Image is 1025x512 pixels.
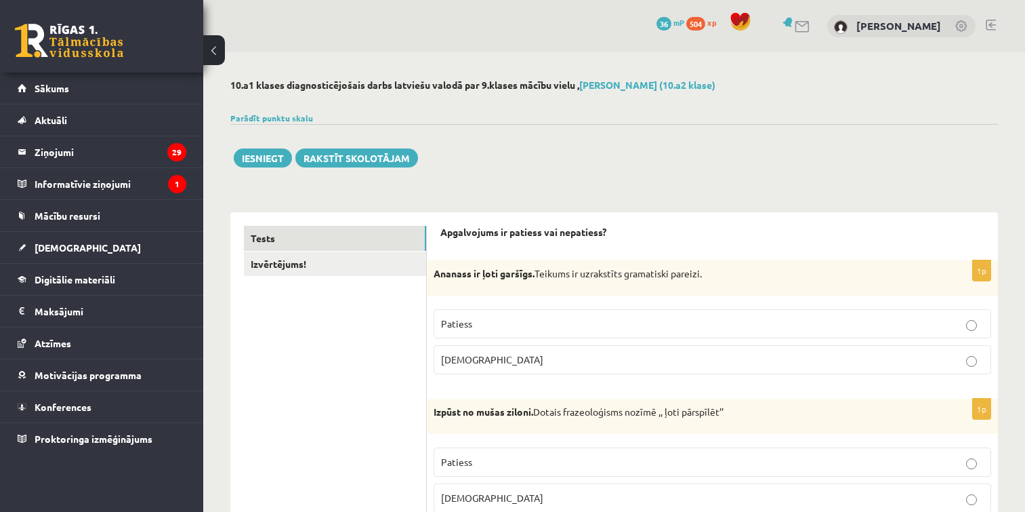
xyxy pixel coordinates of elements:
a: Parādīt punktu skalu [230,113,313,123]
a: Konferences [18,391,186,422]
a: [PERSON_NAME] (10.a2 klase) [579,79,715,91]
span: Motivācijas programma [35,369,142,381]
a: Maksājumi [18,296,186,327]
input: [DEMOGRAPHIC_DATA] [966,356,977,367]
a: Aktuāli [18,104,186,136]
span: [DEMOGRAPHIC_DATA] [441,492,543,504]
span: 36 [656,17,671,31]
strong: Ananass ir ļoti garšīgs. [434,267,535,279]
i: 29 [167,143,186,161]
legend: Informatīvie ziņojumi [35,168,186,199]
a: Digitālie materiāli [18,264,186,295]
a: Ziņojumi29 [18,136,186,168]
strong: Izpūst no mušas ziloni. [434,406,533,418]
span: Patiess [441,317,472,330]
strong: Apgalvojums ir patiess vai nepatiess? [440,226,606,238]
p: 1p [972,260,991,281]
a: Informatīvie ziņojumi1 [18,168,186,199]
p: 1p [972,398,991,420]
a: [PERSON_NAME] [856,19,941,33]
a: Motivācijas programma [18,359,186,391]
span: Sākums [35,82,69,94]
span: xp [707,17,716,28]
span: Aktuāli [35,114,67,126]
input: Patiess [966,458,977,469]
span: 504 [686,17,705,31]
a: 36 mP [656,17,684,28]
a: Proktoringa izmēģinājums [18,423,186,454]
input: [DEMOGRAPHIC_DATA] [966,494,977,505]
a: Rīgas 1. Tālmācības vidusskola [15,24,123,58]
a: Tests [244,226,426,251]
legend: Ziņojumi [35,136,186,168]
legend: Maksājumi [35,296,186,327]
span: Patiess [441,456,472,468]
a: 504 xp [686,17,723,28]
a: Rakstīt skolotājam [295,149,418,168]
span: [DEMOGRAPHIC_DATA] [35,241,141,254]
span: Atzīmes [35,337,71,349]
p: Dotais frazeoloģisms nozīmē ,, ļoti pārspīlēt’’ [434,406,923,419]
span: Konferences [35,401,91,413]
span: Digitālie materiāli [35,273,115,285]
i: 1 [168,175,186,193]
span: mP [673,17,684,28]
img: Arsēnijs Rodins [834,20,848,34]
span: Proktoringa izmēģinājums [35,433,152,445]
a: Mācību resursi [18,200,186,231]
a: Izvērtējums! [244,252,426,277]
span: [DEMOGRAPHIC_DATA] [441,353,543,366]
input: Patiess [966,320,977,331]
button: Iesniegt [234,149,292,168]
h2: 10.a1 klases diagnosticējošais darbs latviešu valodā par 9.klases mācību vielu , [230,79,998,91]
a: Sākums [18,73,186,104]
a: Atzīmes [18,328,186,359]
a: [DEMOGRAPHIC_DATA] [18,232,186,263]
span: Mācību resursi [35,210,100,222]
p: Teikums ir uzrakstīts gramatiski pareizi. [434,267,923,281]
